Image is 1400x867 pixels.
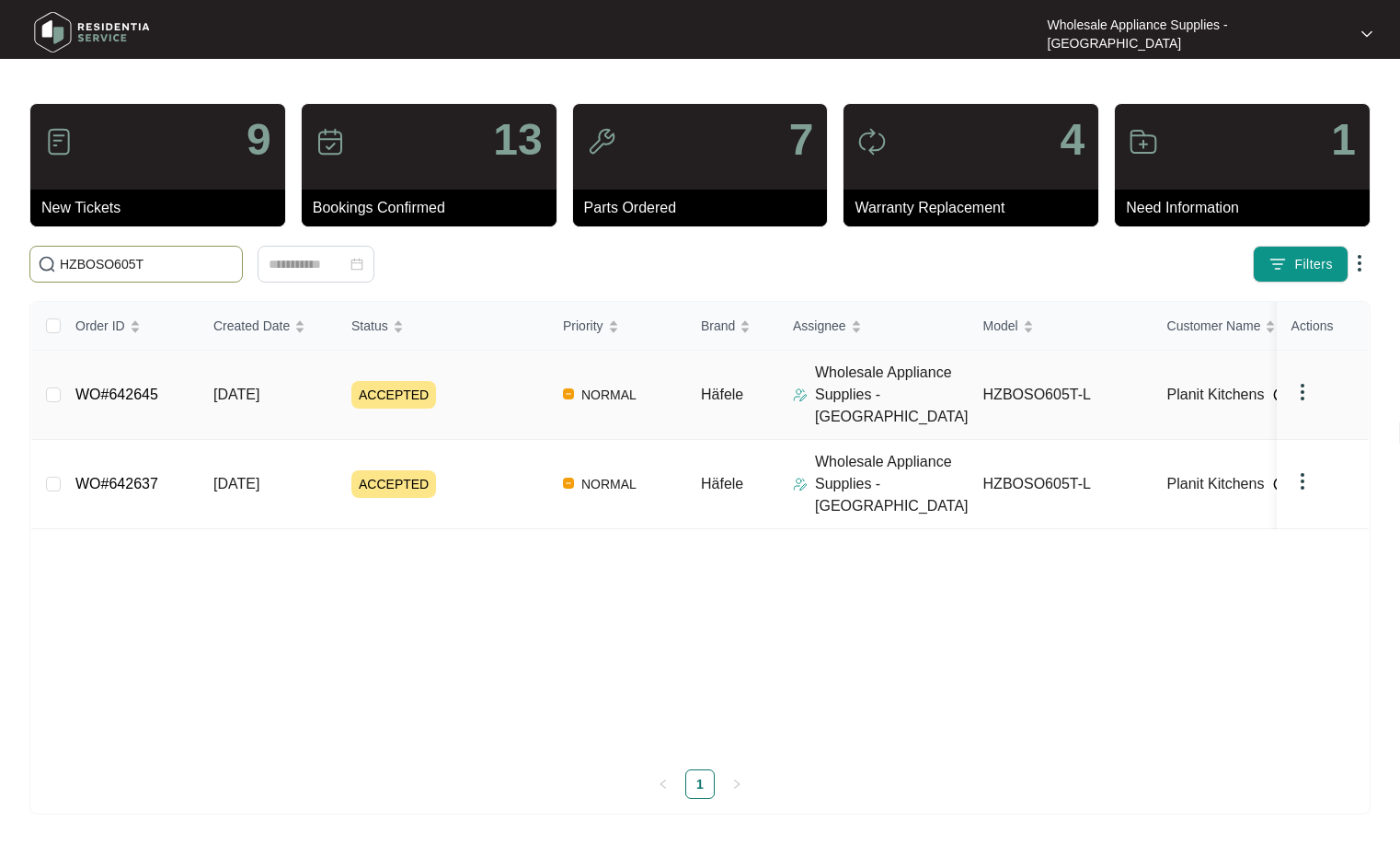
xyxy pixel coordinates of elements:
[1268,255,1287,273] img: filter icon
[1331,118,1356,162] p: 1
[493,118,542,162] p: 13
[1291,470,1314,492] img: dropdown arrow
[337,302,548,351] th: Status
[587,127,616,156] img: icon
[548,302,686,351] th: Priority
[815,362,969,428] p: Wholesale Appliance Supplies - [GEOGRAPHIC_DATA]
[574,473,644,495] span: NORMAL
[316,127,345,156] img: icon
[648,769,678,799] li: Previous Page
[213,316,290,336] span: Created Date
[793,316,846,336] span: Assignee
[563,478,574,489] img: Vercel Logo
[1167,473,1265,495] span: Planit Kitchens
[61,302,199,351] th: Order ID
[1167,316,1261,336] span: Customer Name
[351,316,388,336] span: Status
[351,470,436,498] span: ACCEPTED
[793,477,808,491] img: Assigner Icon
[1294,255,1333,274] span: Filters
[789,118,814,162] p: 7
[685,769,715,799] li: 1
[701,476,743,491] span: Häfele
[731,779,742,790] span: right
[313,197,557,219] p: Bookings Confirmed
[658,779,669,790] span: left
[855,197,1098,219] p: Warranty Replacement
[815,451,969,517] p: Wholesale Appliance Supplies - [GEOGRAPHIC_DATA]
[247,118,271,162] p: 9
[983,316,1018,336] span: Model
[722,769,752,799] li: Next Page
[1291,381,1314,403] img: dropdown arrow
[686,770,714,798] a: 1
[574,384,644,406] span: NORMAL
[1273,387,1288,402] img: Info icon
[60,254,235,274] input: Search by Order Id, Assignee Name, Customer Name, Brand and Model
[969,302,1153,351] th: Model
[213,476,259,491] span: [DATE]
[563,388,574,399] img: Vercel Logo
[1048,16,1346,52] p: Wholesale Appliance Supplies - [GEOGRAPHIC_DATA]
[969,440,1153,529] td: HZBOSO605T-L
[1361,29,1372,39] img: dropdown arrow
[38,255,56,273] img: search-icon
[1126,197,1370,219] p: Need Information
[1253,246,1348,283] button: filter iconFilters
[1273,477,1288,491] img: Info icon
[1153,302,1337,351] th: Customer Name
[686,302,778,351] th: Brand
[648,769,678,799] button: left
[1277,302,1369,351] th: Actions
[563,316,603,336] span: Priority
[44,127,74,156] img: icon
[793,387,808,402] img: Assigner Icon
[778,302,969,351] th: Assignee
[969,351,1153,440] td: HZBOSO605T-L
[722,769,752,799] button: right
[75,476,158,491] a: WO#642637
[584,197,828,219] p: Parts Ordered
[701,316,735,336] span: Brand
[1129,127,1158,156] img: icon
[1167,384,1265,406] span: Planit Kitchens
[351,381,436,409] span: ACCEPTED
[75,387,158,402] a: WO#642645
[701,387,743,402] span: Häfele
[41,197,285,219] p: New Tickets
[1060,118,1084,162] p: 4
[1348,252,1371,274] img: dropdown arrow
[28,5,156,60] img: residentia service logo
[857,127,887,156] img: icon
[213,387,259,402] span: [DATE]
[75,316,125,336] span: Order ID
[199,302,337,351] th: Created Date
